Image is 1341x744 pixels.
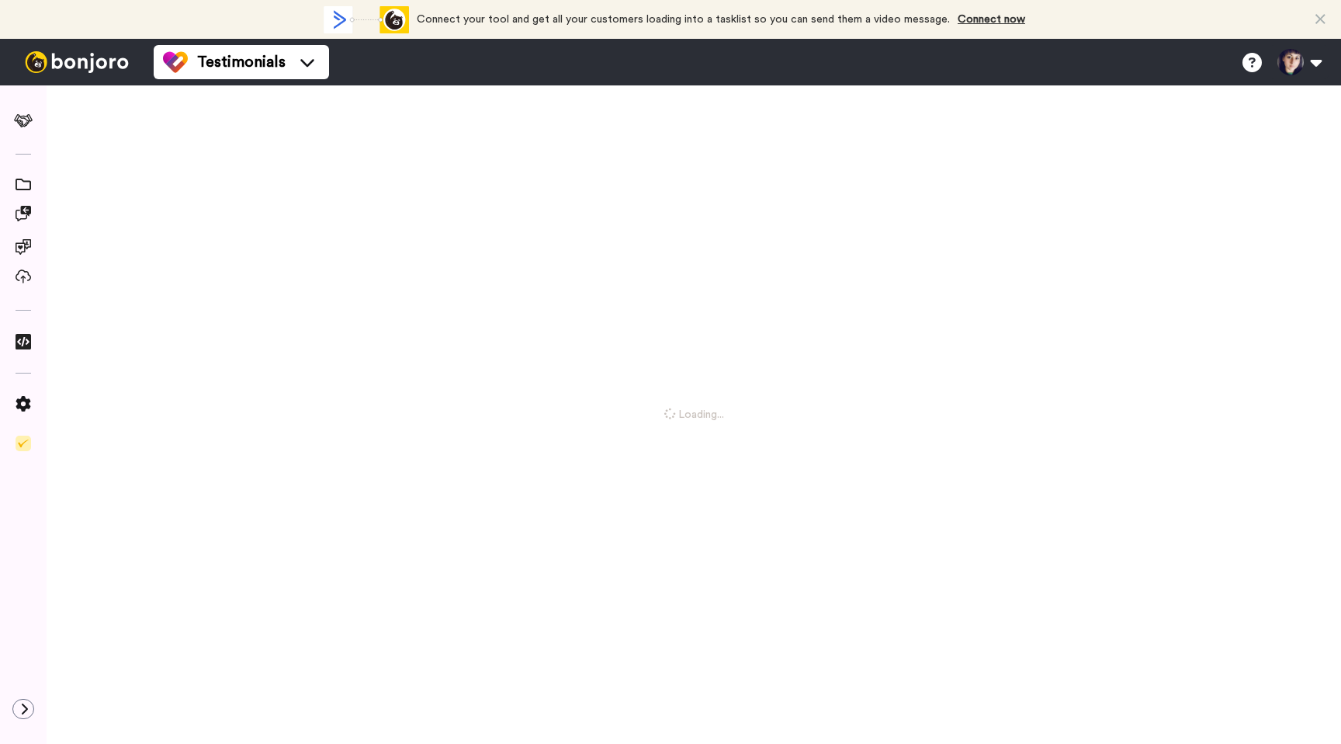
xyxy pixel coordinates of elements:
[163,50,188,75] img: tm-color.svg
[16,436,31,451] img: Checklist.svg
[417,14,950,25] span: Connect your tool and get all your customers loading into a tasklist so you can send them a video...
[19,51,135,73] img: bj-logo-header-white.svg
[958,14,1025,25] a: Connect now
[664,407,724,422] span: Loading...
[324,6,409,33] div: animation
[197,51,286,73] span: Testimonials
